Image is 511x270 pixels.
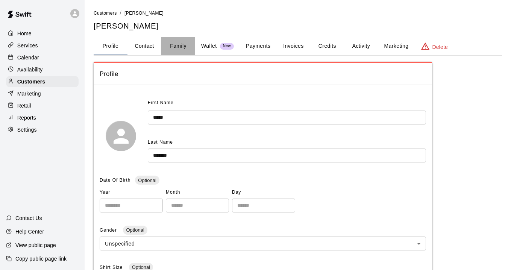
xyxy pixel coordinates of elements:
span: Shirt Size [100,265,124,270]
span: Optional [135,177,159,183]
p: Delete [432,43,448,51]
div: basic tabs example [94,37,502,55]
span: Gender [100,228,118,233]
p: Settings [17,126,37,133]
a: Retail [6,100,79,111]
p: Wallet [201,42,217,50]
button: Payments [240,37,276,55]
span: Day [232,187,295,199]
p: View public page [15,241,56,249]
p: Home [17,30,32,37]
p: Calendar [17,54,39,61]
p: Services [17,42,38,49]
a: Reports [6,112,79,123]
a: Home [6,28,79,39]
p: Marketing [17,90,41,97]
a: Settings [6,124,79,135]
button: Marketing [378,37,414,55]
span: [PERSON_NAME] [124,11,164,16]
a: Availability [6,64,79,75]
span: New [220,44,234,49]
button: Family [161,37,195,55]
a: Customers [94,10,117,16]
span: Optional [123,227,147,233]
button: Invoices [276,37,310,55]
span: Year [100,187,163,199]
button: Activity [344,37,378,55]
span: Last Name [148,140,173,145]
h5: [PERSON_NAME] [94,21,502,31]
a: Calendar [6,52,79,63]
a: Customers [6,76,79,87]
p: Contact Us [15,214,42,222]
p: Help Center [15,228,44,235]
button: Profile [94,37,127,55]
button: Credits [310,37,344,55]
p: Reports [17,114,36,121]
span: Month [166,187,229,199]
p: Retail [17,102,31,109]
span: Date Of Birth [100,177,130,183]
span: First Name [148,97,174,109]
a: Marketing [6,88,79,99]
p: Copy public page link [15,255,67,262]
span: Customers [94,11,117,16]
p: Customers [17,78,45,85]
nav: breadcrumb [94,9,502,17]
div: Unspecified [100,237,426,250]
span: Profile [100,69,426,79]
a: Services [6,40,79,51]
span: Optional [129,264,153,270]
button: Contact [127,37,161,55]
li: / [120,9,121,17]
p: Availability [17,66,43,73]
